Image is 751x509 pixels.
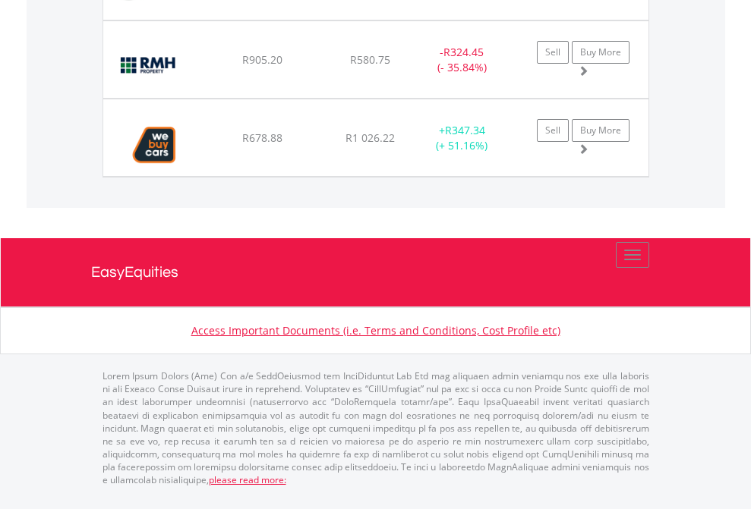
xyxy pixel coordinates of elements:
[103,369,649,486] p: Lorem Ipsum Dolors (Ame) Con a/e SeddOeiusmod tem InciDiduntut Lab Etd mag aliquaen admin veniamq...
[191,323,560,338] a: Access Important Documents (i.e. Terms and Conditions, Cost Profile etc)
[350,52,390,67] span: R580.75
[572,41,630,64] a: Buy More
[537,119,569,142] a: Sell
[415,123,510,153] div: + (+ 51.16%)
[209,473,286,486] a: please read more:
[572,119,630,142] a: Buy More
[443,45,484,59] span: R324.45
[242,52,282,67] span: R905.20
[445,123,485,137] span: R347.34
[346,130,395,145] span: R1 026.22
[415,45,510,75] div: - (- 35.84%)
[242,130,282,145] span: R678.88
[91,238,661,306] a: EasyEquities
[111,118,198,172] img: EQU.ZA.WBC.png
[111,40,188,94] img: EQU.ZA.RMH.png
[537,41,569,64] a: Sell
